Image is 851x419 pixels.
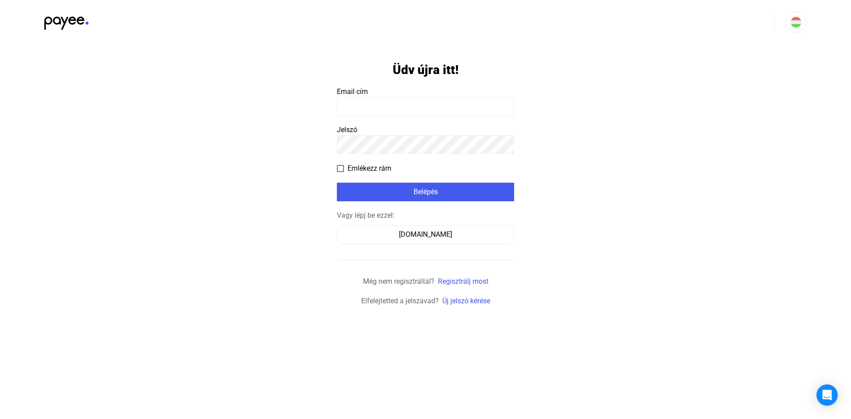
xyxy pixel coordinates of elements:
h1: Üdv újra itt! [393,62,459,78]
span: Még nem regisztráltál? [363,277,434,286]
div: Belépés [340,187,511,197]
img: black-payee-blue-dot.svg [44,12,89,30]
div: Vagy lépj be ezzel: [337,210,514,221]
span: Emlékezz rám [347,163,391,174]
a: Új jelszó kérése [442,297,490,305]
button: HU [785,12,807,33]
span: Elfelejtetted a jelszavad? [361,297,439,305]
div: [DOMAIN_NAME] [340,229,511,240]
a: Regisztrálj most [438,277,488,286]
a: [DOMAIN_NAME] [337,230,514,239]
img: HU [791,17,801,27]
span: Email cím [337,87,368,96]
button: Belépés [337,183,514,201]
button: [DOMAIN_NAME] [337,225,514,244]
span: Jelszó [337,125,357,134]
div: Open Intercom Messenger [816,384,838,406]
